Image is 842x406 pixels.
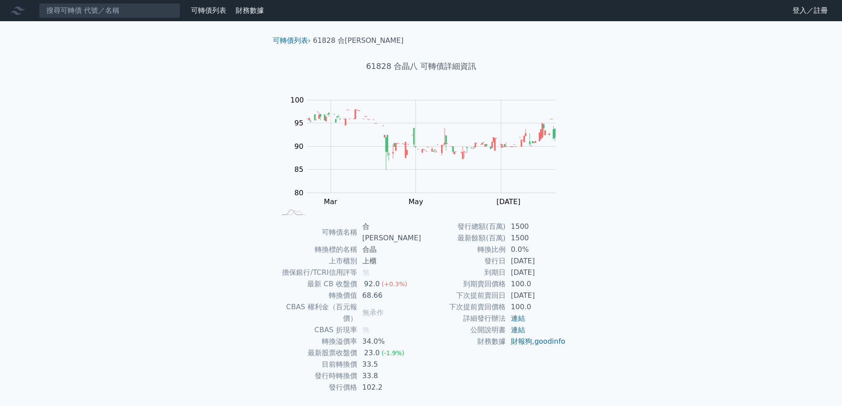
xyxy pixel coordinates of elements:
td: 最新餘額(百萬) [421,232,506,244]
td: 詳細發行辦法 [421,313,506,324]
td: 轉換價值 [276,290,357,301]
tspan: Mar [324,197,338,206]
h1: 61828 合晶八 可轉債詳細資訊 [266,60,577,72]
td: 發行價格 [276,382,357,393]
td: 最新 CB 收盤價 [276,278,357,290]
div: 23.0 [362,347,382,359]
a: 連結 [511,326,525,334]
tspan: 85 [294,165,303,174]
span: 無 [362,326,370,334]
span: 無 [362,268,370,277]
tspan: 90 [294,142,303,151]
tspan: 80 [294,189,303,197]
div: 92.0 [362,278,382,290]
td: 可轉債名稱 [276,221,357,244]
td: 公開說明書 [421,324,506,336]
td: 33.5 [357,359,421,370]
td: 合[PERSON_NAME] [357,221,421,244]
td: 1500 [506,221,566,232]
li: › [273,35,311,46]
td: [DATE] [506,255,566,267]
tspan: 100 [290,96,304,104]
a: 登入／註冊 [785,4,835,18]
span: (+0.3%) [381,281,407,288]
td: 擔保銀行/TCRI信用評等 [276,267,357,278]
g: Chart [286,96,569,206]
td: [DATE] [506,267,566,278]
td: 最新股票收盤價 [276,347,357,359]
td: 到期日 [421,267,506,278]
input: 搜尋可轉債 代號／名稱 [39,3,180,18]
td: CBAS 折現率 [276,324,357,336]
td: CBAS 權利金（百元報價） [276,301,357,324]
td: 發行日 [421,255,506,267]
a: 可轉債列表 [273,36,308,45]
td: 1500 [506,232,566,244]
td: 發行總額(百萬) [421,221,506,232]
td: 上市櫃別 [276,255,357,267]
a: 連結 [511,314,525,323]
td: 下次提前賣回價格 [421,301,506,313]
td: 下次提前賣回日 [421,290,506,301]
td: 68.66 [357,290,421,301]
td: 發行時轉換價 [276,370,357,382]
td: 到期賣回價格 [421,278,506,290]
td: 轉換溢價率 [276,336,357,347]
span: (-1.9%) [381,349,404,357]
td: , [506,336,566,347]
tspan: [DATE] [496,197,520,206]
td: 轉換標的名稱 [276,244,357,255]
tspan: 95 [294,119,303,127]
td: 33.8 [357,370,421,382]
td: 目前轉換價 [276,359,357,370]
td: 財務數據 [421,336,506,347]
td: 102.2 [357,382,421,393]
a: goodinfo [534,337,565,345]
td: 100.0 [506,301,566,313]
td: 100.0 [506,278,566,290]
li: 61828 合[PERSON_NAME] [313,35,404,46]
td: 上櫃 [357,255,421,267]
td: 34.0% [357,336,421,347]
a: 可轉債列表 [191,6,226,15]
a: 財務數據 [236,6,264,15]
td: 0.0% [506,244,566,255]
td: 轉換比例 [421,244,506,255]
tspan: May [408,197,423,206]
span: 無承作 [362,308,384,317]
td: 合晶 [357,244,421,255]
a: 財報狗 [511,337,532,345]
td: [DATE] [506,290,566,301]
